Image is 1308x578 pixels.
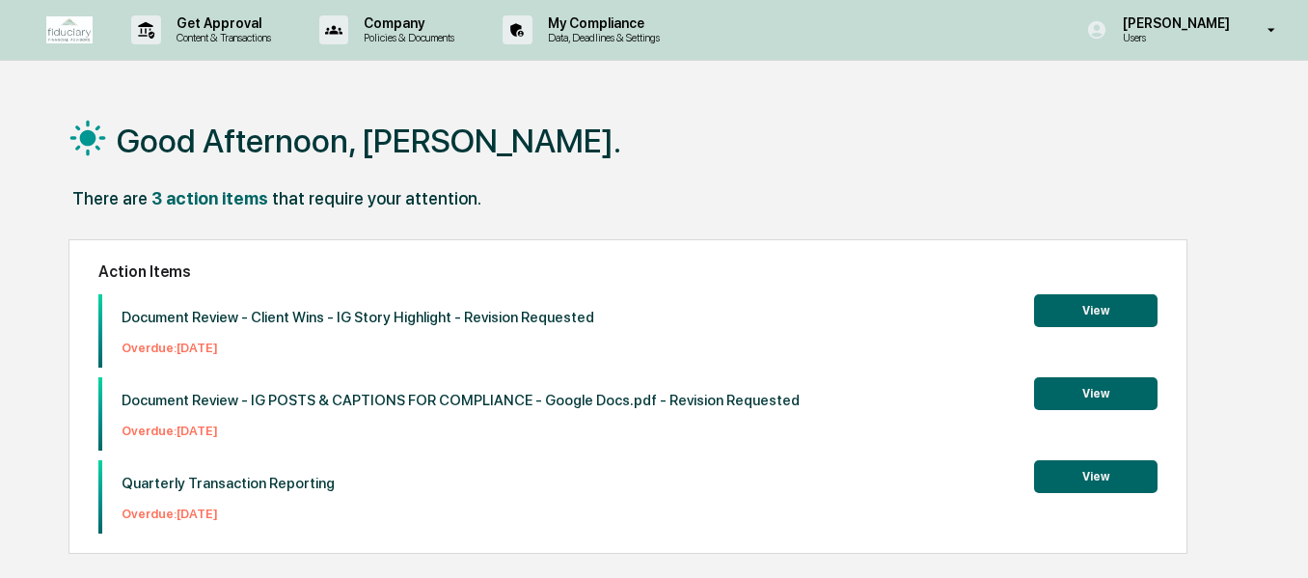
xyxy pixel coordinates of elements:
p: Overdue: [DATE] [122,507,335,521]
p: Data, Deadlines & Settings [532,31,669,44]
h1: Good Afternoon, [PERSON_NAME]. [117,122,621,160]
p: Policies & Documents [348,31,464,44]
p: Content & Transactions [161,31,281,44]
div: that require your attention. [272,188,481,208]
a: View [1034,466,1158,484]
p: Overdue: [DATE] [122,341,594,355]
p: [PERSON_NAME] [1107,15,1240,31]
img: logo [46,16,93,43]
button: View [1034,377,1158,410]
p: Document Review - Client Wins - IG Story Highlight - Revision Requested [122,309,594,326]
div: There are [72,188,148,208]
h2: Action Items [98,262,1158,281]
div: 3 action items [151,188,268,208]
p: Get Approval [161,15,281,31]
p: My Compliance [532,15,669,31]
a: View [1034,383,1158,401]
p: Company [348,15,464,31]
p: Document Review - IG POSTS & CAPTIONS FOR COMPLIANCE - Google Docs.pdf - Revision Requested [122,392,800,409]
button: View [1034,294,1158,327]
p: Users [1107,31,1240,44]
button: View [1034,460,1158,493]
p: Overdue: [DATE] [122,424,800,438]
a: View [1034,300,1158,318]
p: Quarterly Transaction Reporting [122,475,335,492]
